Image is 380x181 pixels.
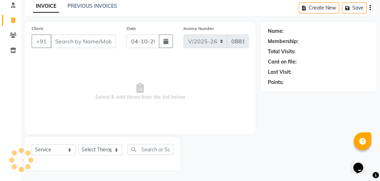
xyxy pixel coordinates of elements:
[67,3,117,9] a: PREVIOUS INVOICES
[128,144,173,155] input: Search or Scan
[268,28,284,35] div: Name:
[268,68,291,76] div: Last Visit:
[350,153,373,174] iframe: chat widget
[32,35,51,48] button: +91
[51,35,116,48] input: Search by Name/Mobile/Email/Code
[127,25,136,32] label: Date
[299,2,339,13] button: Create New
[342,2,367,13] button: Save
[268,58,297,66] div: Card on file:
[32,25,43,32] label: Client
[268,48,296,55] div: Total Visits:
[268,79,284,86] div: Points:
[32,56,249,127] span: Select & add items from the list below
[268,38,298,45] div: Membership:
[183,25,214,32] label: Invoice Number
